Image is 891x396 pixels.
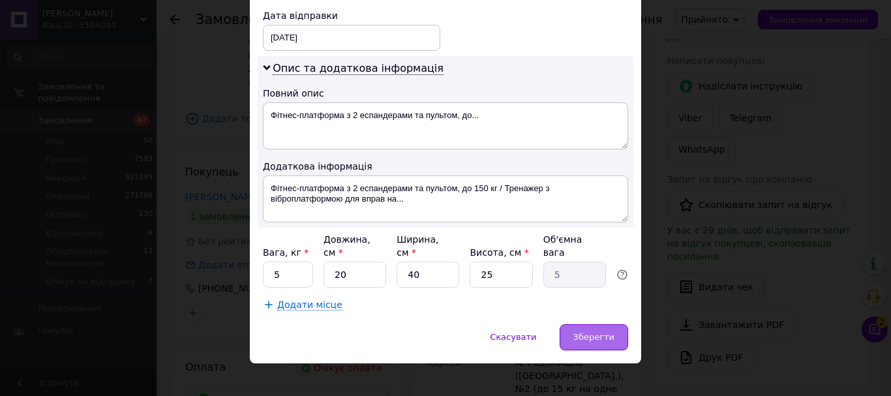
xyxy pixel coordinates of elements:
span: Скасувати [490,332,536,342]
span: Додати місце [277,299,342,311]
div: Повний опис [263,87,628,100]
label: Висота, см [470,247,528,258]
span: Опис та додаткова інформація [273,62,444,75]
label: Ширина, см [397,234,438,258]
textarea: Фітнес-платформа з 2 еспандерами та пультом, до 150 кг / Тренажер з віброплатформою для вправ на... [263,175,628,222]
label: Довжина, см [324,234,370,258]
div: Додаткова інформація [263,160,628,173]
textarea: Фітнес-платформа з 2 еспандерами та пультом, до... [263,102,628,149]
span: Зберегти [573,332,614,342]
div: Дата відправки [263,9,440,22]
div: Об'ємна вага [543,233,606,259]
label: Вага, кг [263,247,309,258]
